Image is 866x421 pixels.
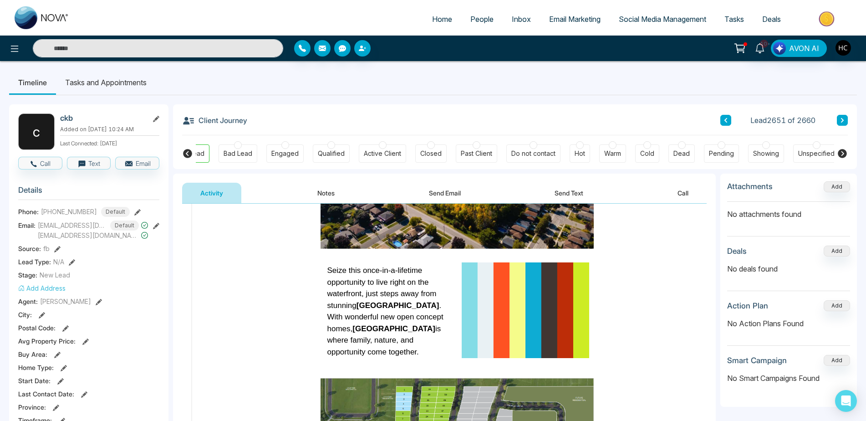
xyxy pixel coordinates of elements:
[101,207,130,217] span: Default
[760,40,768,48] span: 10+
[9,70,56,95] li: Timeline
[18,270,37,280] span: Stage:
[727,356,787,365] h3: Smart Campaign
[18,349,47,359] span: Buy Area :
[420,149,442,158] div: Closed
[18,389,74,399] span: Last Contact Date :
[18,157,62,169] button: Call
[824,300,850,311] button: Add
[604,149,621,158] div: Warm
[18,310,32,319] span: City :
[762,15,781,24] span: Deals
[512,15,531,24] span: Inbox
[727,301,768,310] h3: Action Plan
[318,149,345,158] div: Qualified
[753,149,779,158] div: Showing
[470,15,494,24] span: People
[38,231,139,240] span: [EMAIL_ADDRESS][DOMAIN_NAME]
[60,125,159,133] p: Added on [DATE] 10:24 AM
[835,40,851,56] img: User Avatar
[749,40,771,56] a: 10+
[773,42,786,55] img: Lead Flow
[511,149,555,158] div: Do not contact
[753,10,790,28] a: Deals
[536,183,601,203] button: Send Text
[38,221,106,230] span: [EMAIL_ADDRESS][DOMAIN_NAME]
[824,246,850,257] button: Add
[824,181,850,192] button: Add
[461,149,492,158] div: Past Client
[795,9,861,29] img: Market-place.gif
[789,43,819,54] span: AVON AI
[423,10,461,28] a: Home
[43,244,50,253] span: fb
[41,207,97,216] span: [PHONE_NUMBER]
[115,157,159,169] button: Email
[271,149,299,158] div: Engaged
[619,15,706,24] span: Social Media Management
[750,115,815,126] span: Lead 2651 of 2660
[715,10,753,28] a: Tasks
[411,183,479,203] button: Send Email
[724,15,744,24] span: Tasks
[182,113,247,127] h3: Client Journey
[771,40,827,57] button: AVON AI
[727,182,773,191] h3: Attachments
[461,10,503,28] a: People
[67,157,111,169] button: Text
[18,283,66,293] button: Add Address
[18,221,36,230] span: Email:
[727,263,850,274] p: No deals found
[18,336,76,346] span: Avg Property Price :
[18,244,41,253] span: Source:
[673,149,690,158] div: Dead
[18,185,159,200] h3: Details
[610,10,715,28] a: Social Media Management
[18,207,39,216] span: Phone:
[40,297,91,306] span: [PERSON_NAME]
[18,113,55,150] div: c
[824,182,850,190] span: Add
[503,10,540,28] a: Inbox
[549,15,601,24] span: Email Marketing
[540,10,610,28] a: Email Marketing
[727,318,850,329] p: No Action Plans Found
[60,113,145,123] h2: ckb
[18,376,51,385] span: Start Date :
[224,149,252,158] div: Bad Lead
[18,297,38,306] span: Agent:
[798,149,835,158] div: Unspecified
[18,323,56,333] span: Postal Code :
[835,390,857,412] div: Open Intercom Messenger
[18,402,46,412] span: Province :
[40,270,70,280] span: New Lead
[432,15,452,24] span: Home
[18,257,51,267] span: Lead Type:
[824,355,850,366] button: Add
[60,138,159,148] p: Last Connected: [DATE]
[299,183,353,203] button: Notes
[56,70,156,95] li: Tasks and Appointments
[709,149,734,158] div: Pending
[53,257,64,267] span: N/A
[575,149,585,158] div: Hot
[18,363,54,372] span: Home Type :
[182,183,241,203] button: Activity
[727,246,747,256] h3: Deals
[364,149,401,158] div: Active Client
[110,221,139,231] span: Default
[659,183,707,203] button: Call
[727,373,850,384] p: No Smart Campaigns Found
[727,202,850,220] p: No attachments found
[640,149,654,158] div: Cold
[15,6,69,29] img: Nova CRM Logo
